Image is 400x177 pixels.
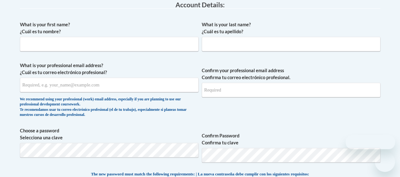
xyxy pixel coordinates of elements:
[346,135,395,149] iframe: Message from company
[20,127,199,141] label: Choose a password Selecciona una clave
[202,132,380,146] label: Confirm Password Confirma tu clave
[202,83,380,97] input: Required
[202,67,380,81] label: Confirm your professional email address Confirma tu correo electrónico profesional.
[91,171,309,177] span: The new password must match the following requirements: | La nueva contraseña debe cumplir con lo...
[20,21,199,35] label: What is your first name? ¿Cuál es tu nombre?
[175,1,225,9] span: Account Details:
[202,37,380,51] input: Metadata input
[20,62,199,76] label: What is your professional email address? ¿Cuál es tu correo electrónico profesional?
[20,97,199,118] div: We recommend using your professional (work) email address, especially if you are planning to use ...
[20,37,199,51] input: Metadata input
[375,152,395,172] iframe: Button to launch messaging window
[202,21,380,35] label: What is your last name? ¿Cuál es tu apellido?
[20,78,199,92] input: Metadata input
